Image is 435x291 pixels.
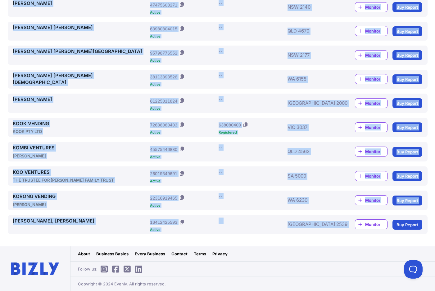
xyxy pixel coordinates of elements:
a: Business Basics [96,251,129,257]
a: [PERSON_NAME] [13,96,148,103]
a: KORONG VENDING [13,193,148,200]
div: Registered [219,131,285,134]
div: 45575446880 [150,146,177,152]
span: Monitor [365,124,387,130]
div: -- [219,72,222,78]
a: [PERSON_NAME], [PERSON_NAME] [13,218,148,225]
div: -- [219,144,222,151]
a: Monitor [355,171,387,181]
div: 63980804015 [150,26,177,32]
a: Monitor [355,50,387,60]
div: 16412425593 [150,219,177,225]
a: Buy Report [392,196,422,205]
div: Active [150,131,216,134]
span: Copyright © 2024 Evenly. All rights reserved. [78,281,166,287]
div: 22316919465 [150,195,177,201]
div: THE TRUSTEE FOR [PERSON_NAME] FAMILY TRUST [13,177,148,183]
div: WA 6155 [288,72,337,86]
span: Monitor [365,221,387,227]
div: 47475608271 [150,2,177,8]
div: VIC 3037 [288,120,337,135]
a: KOMBI VENTURES [13,144,148,152]
div: 638080403 [219,122,241,128]
a: Buy Report [392,147,422,157]
div: Active [150,83,216,86]
div: KOOK PTY LTD [13,128,148,134]
a: Buy Report [392,26,422,36]
a: Monitor [355,195,387,205]
div: 95798776552 [150,50,177,56]
div: -- [219,218,222,224]
div: Active [150,228,216,231]
a: Monitor [355,147,387,157]
a: [PERSON_NAME] [PERSON_NAME][GEOGRAPHIC_DATA] [13,48,148,55]
a: KOO VENTURES [13,169,148,176]
div: [PERSON_NAME] [13,201,148,208]
a: Contact [171,251,188,257]
a: Monitor [355,98,387,108]
div: WA 6230 [288,193,337,208]
div: Active [150,35,216,38]
span: Monitor [365,197,387,203]
a: Buy Report [392,2,422,12]
div: QLD 4562 [288,144,337,159]
a: Buy Report [392,98,422,108]
div: Active [150,59,216,62]
div: -- [219,24,222,30]
div: Active [150,11,216,14]
span: Monitor [365,52,387,58]
span: Monitor [365,76,387,82]
div: Active [150,204,216,207]
div: Active [150,179,216,183]
div: 61225011824 [150,98,177,104]
span: Monitor [365,173,387,179]
div: -- [219,193,222,199]
div: Active [150,155,216,159]
a: Monitor [355,122,387,132]
a: Buy Report [392,220,422,230]
div: [PERSON_NAME] [13,153,148,159]
span: Monitor [365,4,387,10]
div: 72638080403 [150,122,177,128]
a: Terms [194,251,206,257]
div: 38113393526 [150,74,177,80]
div: NSW 2177 [288,48,337,62]
a: KOOK VENDING [13,120,148,127]
a: Monitor [355,74,387,84]
a: Monitor [355,26,387,36]
div: Active [150,107,216,110]
a: Buy Report [392,171,422,181]
span: Monitor [365,148,387,155]
span: Monitor [365,100,387,106]
span: Monitor [365,28,387,34]
span: Follow us: [78,266,145,272]
div: [GEOGRAPHIC_DATA] 2000 [288,96,337,110]
div: -- [219,169,222,175]
a: Every Business [135,251,165,257]
div: QLD 4670 [288,24,337,38]
a: Buy Report [392,50,422,60]
a: [PERSON_NAME] [PERSON_NAME] [13,24,148,31]
div: SA 5000 [288,169,337,183]
a: Monitor [355,2,387,12]
a: Buy Report [392,74,422,84]
a: [PERSON_NAME] [PERSON_NAME] [DEMOGRAPHIC_DATA] [13,72,148,86]
a: About [78,251,90,257]
div: -- [219,96,222,102]
a: Monitor [355,219,387,229]
div: 26019349691 [150,170,177,177]
div: [GEOGRAPHIC_DATA] 2539 [288,218,337,232]
iframe: Toggle Customer Support [404,260,423,279]
div: -- [219,48,222,54]
a: Buy Report [392,122,422,132]
a: Privacy [212,251,228,257]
